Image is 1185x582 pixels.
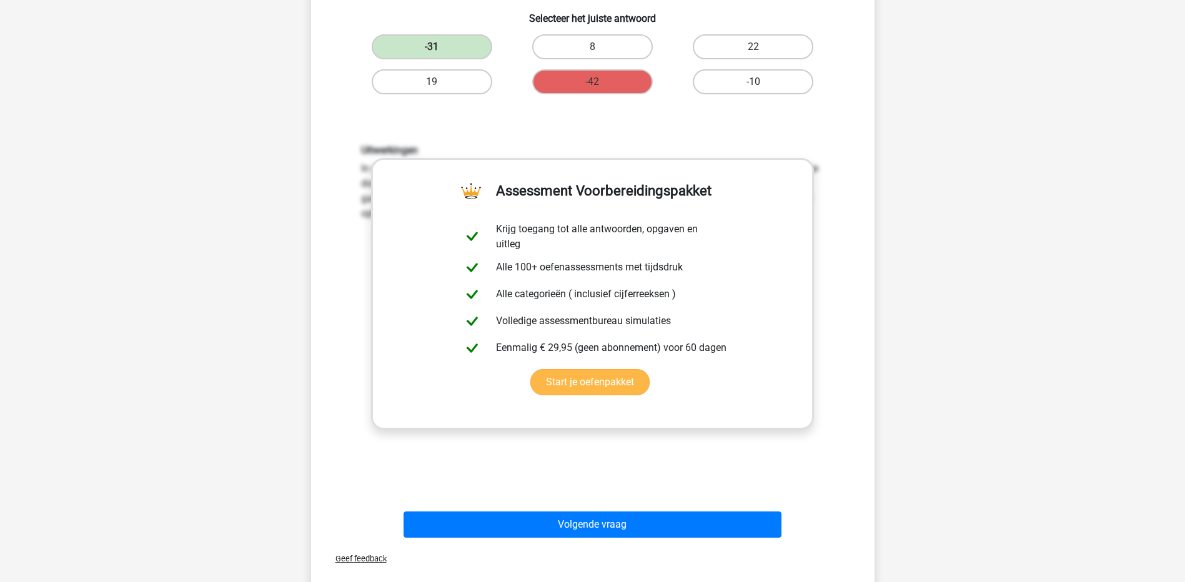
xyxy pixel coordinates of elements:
label: 8 [532,34,653,59]
label: -31 [372,34,492,59]
div: In deze reeks vind je het tweede getal door het eerste getal -14 te doen. Het derde getal in de r... [352,144,834,395]
h6: Uitwerkingen [361,144,825,156]
label: -42 [532,69,653,94]
h6: Selecteer het juiste antwoord [331,2,855,24]
a: Start je oefenpakket [530,369,650,395]
label: 19 [372,69,492,94]
span: Geef feedback [325,554,387,563]
label: 22 [693,34,813,59]
label: -10 [693,69,813,94]
button: Volgende vraag [404,511,781,538]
